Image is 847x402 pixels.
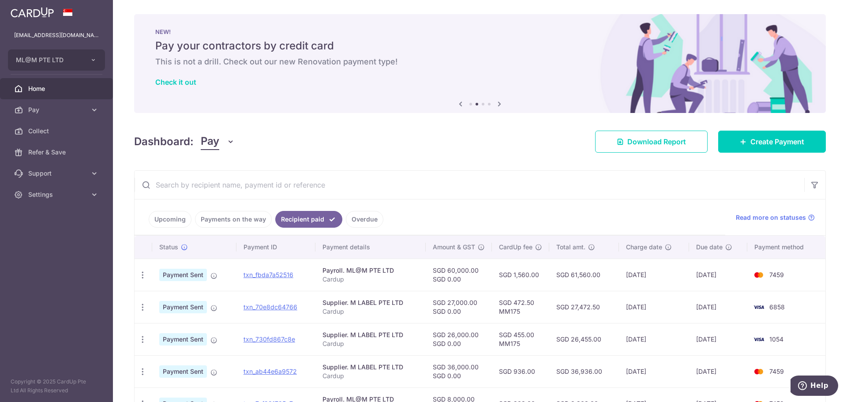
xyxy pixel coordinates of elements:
div: Supplier. M LABEL PTE LTD [322,331,419,339]
span: Support [28,169,86,178]
span: 7459 [769,271,784,278]
td: SGD 1,560.00 [492,259,549,291]
span: Create Payment [750,136,804,147]
span: Home [28,84,86,93]
iframe: Opens a widget where you can find more information [791,376,838,398]
a: txn_ab44e6a9572 [244,368,297,375]
td: [DATE] [619,323,689,355]
th: Payment method [747,236,825,259]
span: 6858 [769,303,785,311]
td: [DATE] [619,259,689,291]
a: txn_730fd867c8e [244,335,295,343]
td: SGD 27,000.00 SGD 0.00 [426,291,492,323]
p: [EMAIL_ADDRESS][DOMAIN_NAME] [14,31,99,40]
div: Payroll. ML@M PTE LTD [322,266,419,275]
button: ML@M PTE LTD [8,49,105,71]
span: Payment Sent [159,365,207,378]
h5: Pay your contractors by credit card [155,39,805,53]
span: Collect [28,127,86,135]
span: 7459 [769,368,784,375]
h6: This is not a drill. Check out our new Renovation payment type! [155,56,805,67]
td: SGD 36,936.00 [549,355,619,387]
td: [DATE] [689,259,748,291]
th: Payment ID [236,236,315,259]
span: CardUp fee [499,243,532,252]
th: Payment details [315,236,426,259]
p: Cardup [322,339,419,348]
div: Supplier. M LABEL PTE LTD [322,363,419,372]
td: SGD 936.00 [492,355,549,387]
img: Bank Card [750,270,768,280]
td: SGD 27,472.50 [549,291,619,323]
img: Bank Card [750,334,768,345]
a: Download Report [595,131,708,153]
td: SGD 60,000.00 SGD 0.00 [426,259,492,291]
a: Recipient paid [275,211,342,228]
span: Payment Sent [159,269,207,281]
span: Pay [201,133,219,150]
span: Payment Sent [159,301,207,313]
span: Status [159,243,178,252]
span: Refer & Save [28,148,86,157]
span: Amount & GST [433,243,475,252]
td: [DATE] [689,323,748,355]
a: Upcoming [149,211,191,228]
a: Payments on the way [195,211,272,228]
p: Cardup [322,372,419,380]
img: Bank Card [750,366,768,377]
p: NEW! [155,28,805,35]
td: [DATE] [619,291,689,323]
a: Create Payment [718,131,826,153]
a: txn_fbda7a52516 [244,271,293,278]
div: Supplier. M LABEL PTE LTD [322,298,419,307]
p: Cardup [322,307,419,316]
td: [DATE] [689,355,748,387]
td: SGD 472.50 MM175 [492,291,549,323]
span: ML@M PTE LTD [16,56,81,64]
span: Charge date [626,243,662,252]
span: Download Report [627,136,686,147]
a: txn_70e8dc64766 [244,303,297,311]
td: SGD 26,000.00 SGD 0.00 [426,323,492,355]
td: SGD 36,000.00 SGD 0.00 [426,355,492,387]
a: Check it out [155,78,196,86]
td: SGD 455.00 MM175 [492,323,549,355]
span: Due date [696,243,723,252]
a: Overdue [346,211,383,228]
span: Pay [28,105,86,114]
td: SGD 26,455.00 [549,323,619,355]
img: CardUp [11,7,54,18]
h4: Dashboard: [134,134,194,150]
img: Renovation banner [134,14,826,113]
td: SGD 61,560.00 [549,259,619,291]
p: Cardup [322,275,419,284]
span: Payment Sent [159,333,207,346]
span: Settings [28,190,86,199]
td: [DATE] [619,355,689,387]
button: Pay [201,133,235,150]
a: Read more on statuses [736,213,815,222]
input: Search by recipient name, payment id or reference [135,171,804,199]
td: [DATE] [689,291,748,323]
span: 1054 [769,335,783,343]
span: Total amt. [556,243,585,252]
img: Bank Card [750,302,768,312]
span: Read more on statuses [736,213,806,222]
